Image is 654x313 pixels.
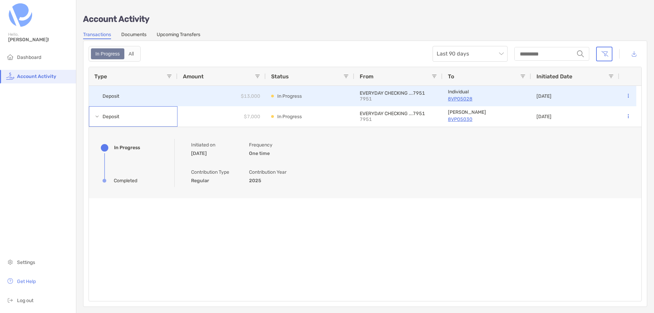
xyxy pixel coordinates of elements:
b: One time [249,151,270,156]
p: $13,000 [241,92,260,100]
p: In Progress [277,112,302,121]
span: Initiated Date [536,73,572,80]
p: Contribution Type [191,168,232,176]
span: Status [271,73,289,80]
span: [PERSON_NAME]! [8,37,72,43]
p: Frequency [249,141,290,149]
p: [DATE] [536,93,551,99]
img: Zoe Logo [8,3,33,27]
p: EVERYDAY CHECKING ...7951 [360,90,437,96]
b: 2025 [249,178,261,184]
img: settings icon [6,258,14,266]
div: segmented control [89,46,141,62]
p: 7951 [360,116,407,122]
p: Account Activity [83,15,647,24]
span: Account Activity [17,74,56,79]
span: Log out [17,298,33,303]
b: Regular [191,178,209,184]
div: In Progress [114,145,140,151]
span: Amount [183,73,204,80]
p: 7951 [360,96,407,102]
b: [DATE] [191,151,207,156]
img: activity icon [6,72,14,80]
a: Upcoming Transfers [157,32,200,39]
img: get-help icon [6,277,14,285]
img: household icon [6,53,14,61]
a: Documents [121,32,146,39]
div: All [125,49,138,59]
p: Contribution Year [249,168,290,176]
a: 8VP05030 [448,115,526,124]
span: Deposit [103,111,119,122]
p: Roth IRA [448,109,526,115]
div: In Progress [92,49,124,59]
p: Initiated on [191,141,232,149]
img: input icon [577,50,584,57]
p: EVERYDAY CHECKING ...7951 [360,111,437,116]
a: Transactions [83,32,111,39]
img: logout icon [6,296,14,304]
span: Last 90 days [437,46,503,61]
span: Deposit [103,91,119,102]
p: $7,000 [244,112,260,121]
div: Completed [114,178,137,184]
span: Type [94,73,107,80]
p: In Progress [277,92,302,100]
a: 8VP05028 [448,95,526,103]
span: To [448,73,454,80]
p: [DATE] [536,114,551,120]
span: Dashboard [17,54,41,60]
span: Settings [17,260,35,265]
span: From [360,73,373,80]
span: Get Help [17,279,36,284]
p: Individual [448,89,526,95]
button: Clear filters [596,47,612,61]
